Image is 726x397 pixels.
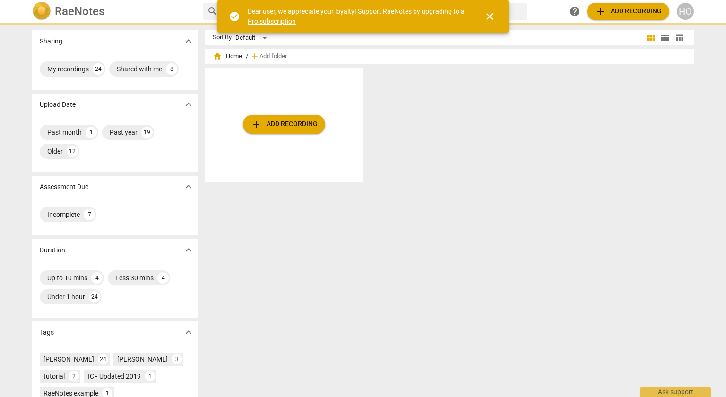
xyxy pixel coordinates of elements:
[484,11,495,22] span: close
[658,31,672,45] button: List view
[183,99,194,110] span: expand_more
[645,32,657,43] span: view_module
[595,6,606,17] span: add
[89,291,100,302] div: 24
[32,2,196,21] a: LogoRaeNotes
[251,119,318,130] span: Add recording
[675,33,684,42] span: table_chart
[250,52,259,61] span: add
[659,32,671,43] span: view_list
[157,272,169,284] div: 4
[566,3,583,20] a: Help
[587,3,669,20] button: Upload
[91,272,103,284] div: 4
[243,115,325,134] button: Upload
[213,52,242,61] span: Home
[98,354,108,364] div: 24
[47,210,80,219] div: Incomplete
[251,119,262,130] span: add
[183,327,194,338] span: expand_more
[141,127,153,138] div: 19
[640,387,711,397] div: Ask support
[40,36,62,46] p: Sharing
[47,273,87,283] div: Up to 10 mins
[40,100,76,110] p: Upload Date
[248,17,296,25] a: Pro subscription
[644,31,658,45] button: Tile view
[181,97,196,112] button: Show more
[47,128,82,137] div: Past month
[166,63,177,75] div: 8
[47,64,89,74] div: My recordings
[115,273,154,283] div: Less 30 mins
[88,371,141,381] div: ICF Updated 2019
[259,53,287,60] span: Add folder
[183,35,194,47] span: expand_more
[246,53,248,60] span: /
[40,328,54,337] p: Tags
[86,127,97,138] div: 1
[47,292,85,302] div: Under 1 hour
[32,2,51,21] img: Logo
[117,64,162,74] div: Shared with me
[84,209,95,220] div: 7
[207,6,218,17] span: search
[93,63,104,75] div: 24
[43,371,65,381] div: tutorial
[569,6,580,17] span: help
[47,147,63,156] div: Older
[181,243,196,257] button: Show more
[213,52,222,61] span: home
[181,34,196,48] button: Show more
[43,354,94,364] div: [PERSON_NAME]
[595,6,662,17] span: Add recording
[69,371,79,381] div: 2
[183,244,194,256] span: expand_more
[117,354,168,364] div: [PERSON_NAME]
[110,128,138,137] div: Past year
[181,180,196,194] button: Show more
[40,245,65,255] p: Duration
[672,31,686,45] button: Table view
[55,5,104,18] h2: RaeNotes
[183,181,194,192] span: expand_more
[677,3,694,20] button: HO
[40,182,88,192] p: Assessment Due
[478,5,501,28] button: Close
[172,354,182,364] div: 3
[213,34,232,41] div: Sort By
[235,30,270,45] div: Default
[229,11,240,22] span: check_circle
[67,146,78,157] div: 12
[181,325,196,339] button: Show more
[248,7,467,26] div: Dear user, we appreciate your loyalty! Support RaeNotes by upgrading to a
[145,371,155,381] div: 1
